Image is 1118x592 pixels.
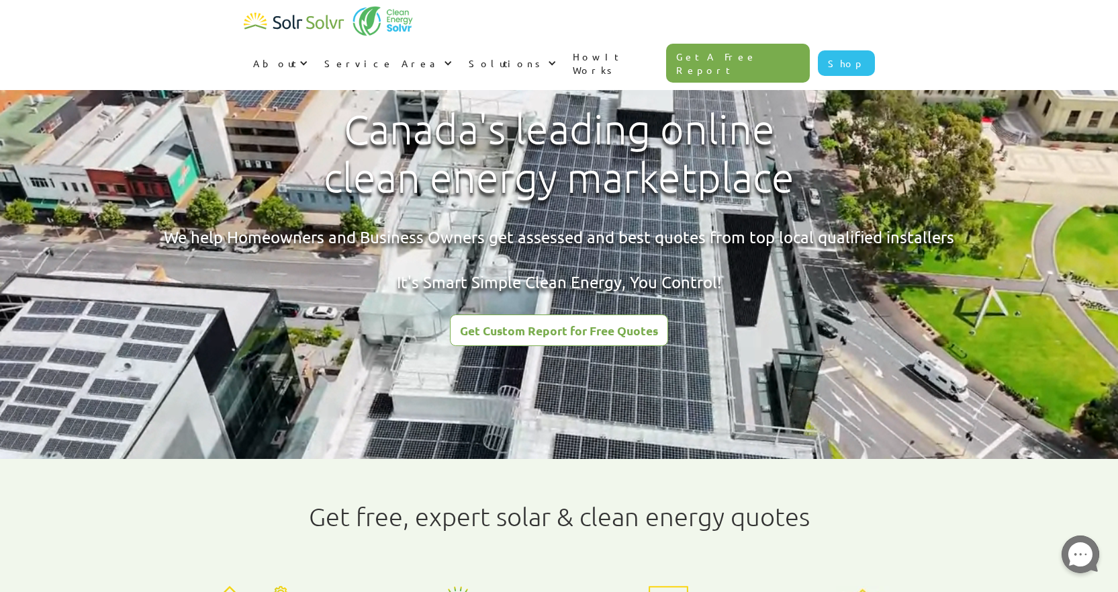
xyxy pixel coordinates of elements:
[315,43,459,83] div: Service Area
[309,502,810,532] h1: Get free, expert solar & clean energy quotes
[460,325,658,337] div: Get Custom Report for Free Quotes
[818,50,875,76] a: Shop
[324,56,440,70] div: Service Area
[666,44,810,83] a: Get A Free Report
[459,43,563,83] div: Solutions
[164,226,954,294] div: We help Homeowners and Business Owners get assessed and best quotes from top local qualified inst...
[450,314,668,346] a: Get Custom Report for Free Quotes
[469,56,545,70] div: Solutions
[563,36,667,90] a: How It Works
[312,105,806,202] h1: Canada's leading online clean energy marketplace
[244,43,315,83] div: About
[253,56,296,70] div: About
